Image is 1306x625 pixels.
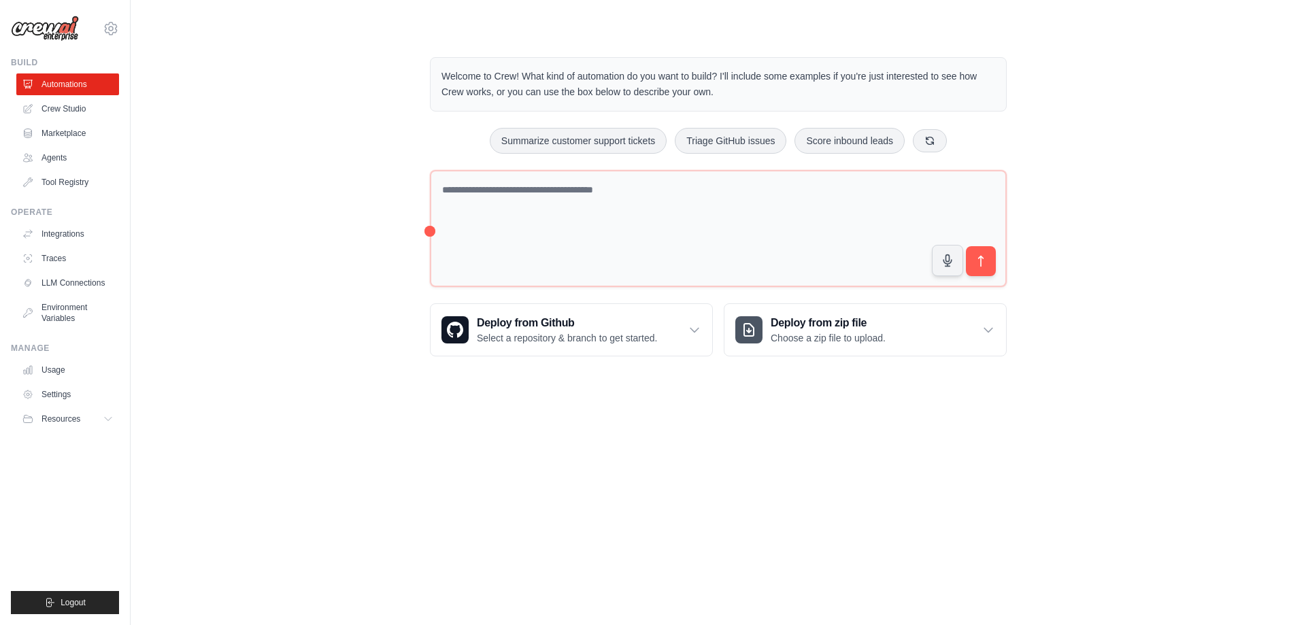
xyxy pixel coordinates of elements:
h3: Deploy from zip file [771,315,886,331]
span: Logout [61,597,86,608]
p: Describe the automation you want to build, select an example option, or use the microphone to spe... [1046,542,1257,586]
button: Resources [16,408,119,430]
button: Close walkthrough [1265,501,1275,511]
a: Usage [16,359,119,381]
a: Environment Variables [16,297,119,329]
a: Automations [16,73,119,95]
a: LLM Connections [16,272,119,294]
a: Agents [16,147,119,169]
a: Marketplace [16,122,119,144]
a: Settings [16,384,119,405]
h3: Create an automation [1046,518,1257,537]
p: Select a repository & branch to get started. [477,331,657,345]
div: Operate [11,207,119,218]
p: Welcome to Crew! What kind of automation do you want to build? I'll include some examples if you'... [441,69,995,100]
button: Triage GitHub issues [675,128,786,154]
span: Step 1 [1056,503,1084,513]
h3: Deploy from Github [477,315,657,331]
a: Tool Registry [16,171,119,193]
button: Score inbound leads [794,128,905,154]
a: Traces [16,248,119,269]
a: Integrations [16,223,119,245]
a: Crew Studio [16,98,119,120]
div: Manage [11,343,119,354]
button: Summarize customer support tickets [490,128,667,154]
span: Resources [41,413,80,424]
p: Choose a zip file to upload. [771,331,886,345]
div: Build [11,57,119,68]
img: Logo [11,16,79,41]
button: Logout [11,591,119,614]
